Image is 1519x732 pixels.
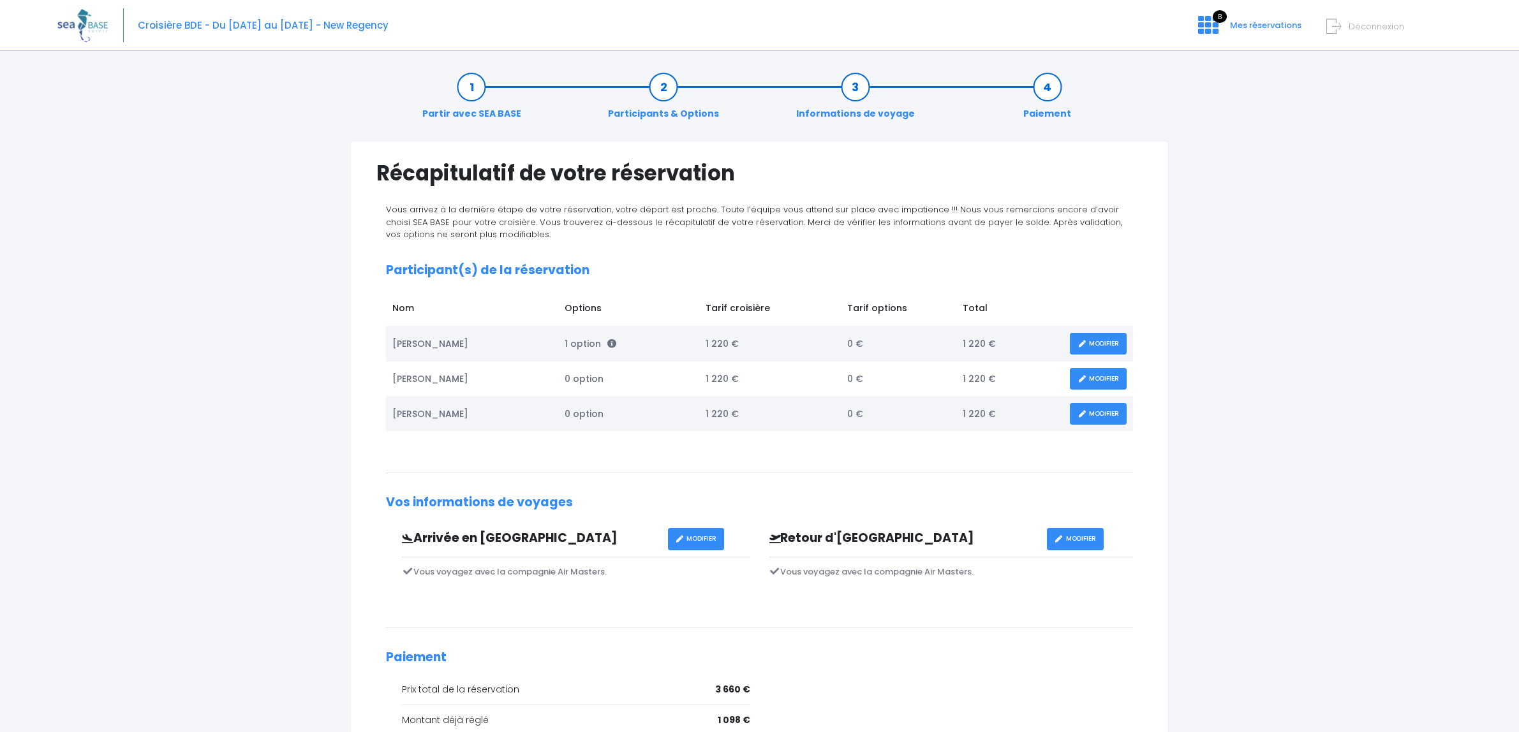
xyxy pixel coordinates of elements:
[668,528,725,550] a: MODIFIER
[956,326,1063,362] td: 1 220 €
[790,80,921,121] a: Informations de voyage
[386,397,558,432] td: [PERSON_NAME]
[1230,19,1301,31] span: Mes réservations
[760,531,1047,546] h3: Retour d'[GEOGRAPHIC_DATA]
[956,362,1063,397] td: 1 220 €
[956,295,1063,326] td: Total
[558,295,699,326] td: Options
[386,263,1133,278] h2: Participant(s) de la réservation
[841,362,956,397] td: 0 €
[386,326,558,362] td: [PERSON_NAME]
[699,397,841,432] td: 1 220 €
[565,337,616,350] span: 1 option
[699,362,841,397] td: 1 220 €
[841,326,956,362] td: 0 €
[376,161,1143,186] h1: Récapitulatif de votre réservation
[699,295,841,326] td: Tarif croisière
[1213,10,1227,23] span: 8
[956,397,1063,432] td: 1 220 €
[402,566,750,578] p: Vous voyagez avec la compagnie Air Masters.
[386,203,1122,240] span: Vous arrivez à la dernière étape de votre réservation, votre départ est proche. Toute l’équipe vo...
[1070,403,1127,425] a: MODIFIER
[1047,528,1104,550] a: MODIFIER
[386,295,558,326] td: Nom
[718,714,750,727] span: 1 098 €
[841,295,956,326] td: Tarif options
[602,80,725,121] a: Participants & Options
[1188,24,1309,36] a: 8 Mes réservations
[416,80,528,121] a: Partir avec SEA BASE
[386,650,1133,665] h2: Paiement
[1070,333,1127,355] a: MODIFIER
[402,714,750,727] div: Montant déjà réglé
[386,362,558,397] td: [PERSON_NAME]
[565,407,604,420] span: 0 option
[715,683,750,696] span: 3 660 €
[699,326,841,362] td: 1 220 €
[769,566,1134,578] p: Vous voyagez avec la compagnie Air Masters.
[1070,368,1127,390] a: MODIFIER
[392,531,668,546] h3: Arrivée en [GEOGRAPHIC_DATA]
[565,372,604,385] span: 0 option
[138,18,389,32] span: Croisière BDE - Du [DATE] au [DATE] - New Regency
[402,683,750,696] div: Prix total de la réservation
[841,397,956,432] td: 0 €
[1017,80,1078,121] a: Paiement
[607,337,616,350] span: <p style='text-align:left; padding : 10px; padding-bottom:0; margin-bottom:10px'> - Bloc 15L alu ...
[386,495,1133,510] h2: Vos informations de voyages
[1349,20,1404,33] span: Déconnexion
